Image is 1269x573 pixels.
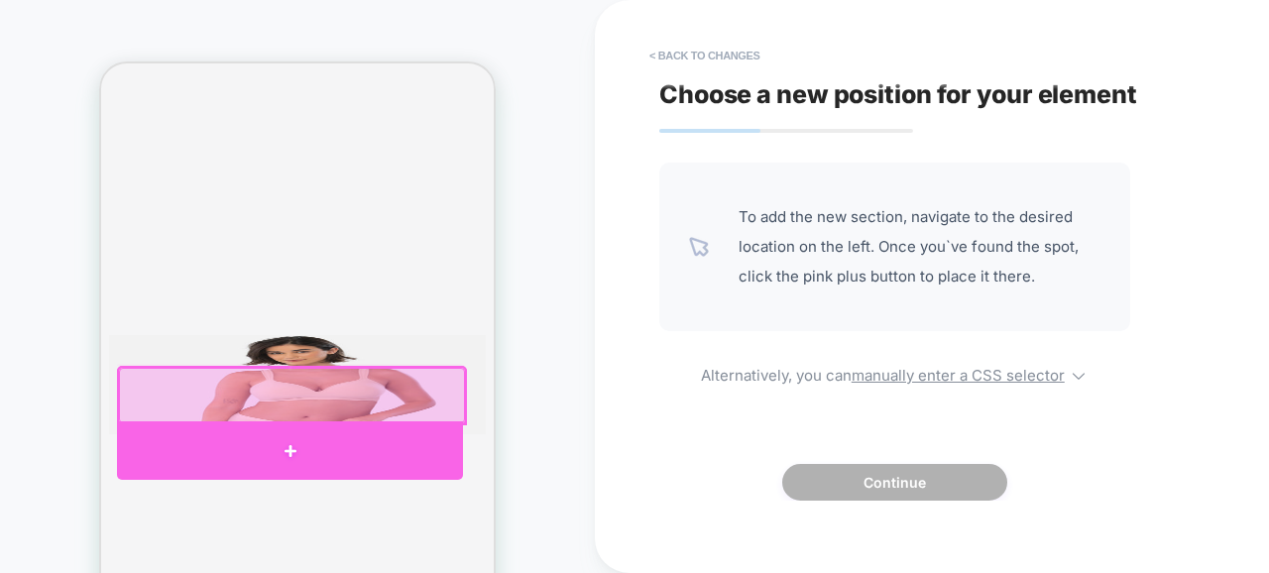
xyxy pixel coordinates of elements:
span: Alternatively, you can [659,361,1130,385]
span: To add the new section, navigate to the desired location on the left. Once you`ve found the spot,... [739,202,1100,291]
span: Choose a new position for your element [659,79,1137,109]
u: manually enter a CSS selector [852,366,1065,385]
button: Continue [782,464,1007,501]
img: pointer [689,237,709,257]
button: < Back to changes [639,40,770,71]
